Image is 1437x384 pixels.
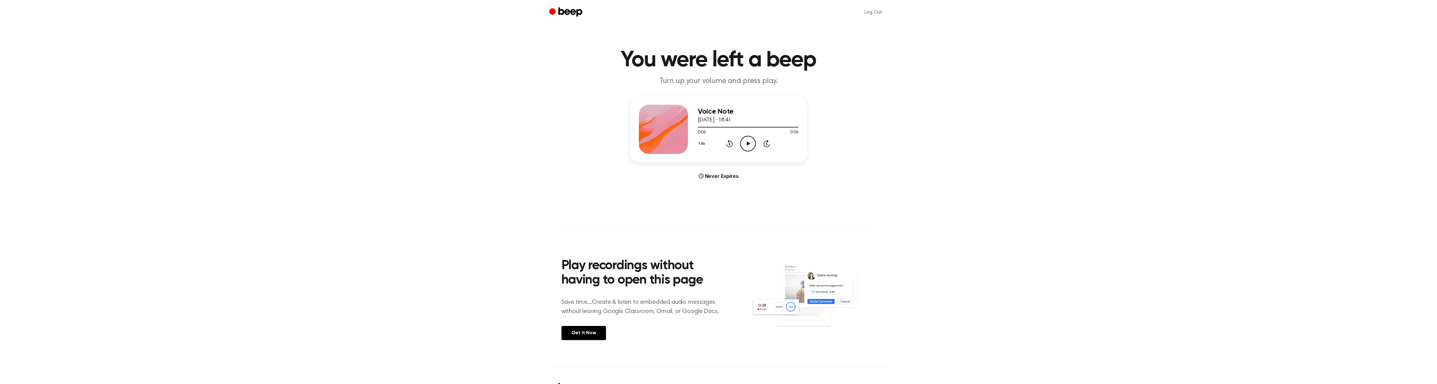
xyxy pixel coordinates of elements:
[698,129,706,136] span: 0:06
[561,49,876,71] h1: You were left a beep
[698,117,732,123] span: [DATE] · 18:41
[858,5,888,20] a: Log Out
[561,298,727,316] p: Save time....Create & listen to embedded audio messages without leaving Google Classroom, Gmail, ...
[549,6,584,18] a: Beep
[698,139,707,149] button: 1.0x
[790,129,798,136] span: 0:06
[561,259,727,288] h2: Play recordings without having to open this page
[698,108,798,116] h3: Voice Note
[751,257,876,339] img: Voice Comments on Docs and Recording Widget
[601,76,837,86] p: Turn up your volume and press play.
[630,172,807,180] div: Never Expires
[561,326,606,340] a: Get It Now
